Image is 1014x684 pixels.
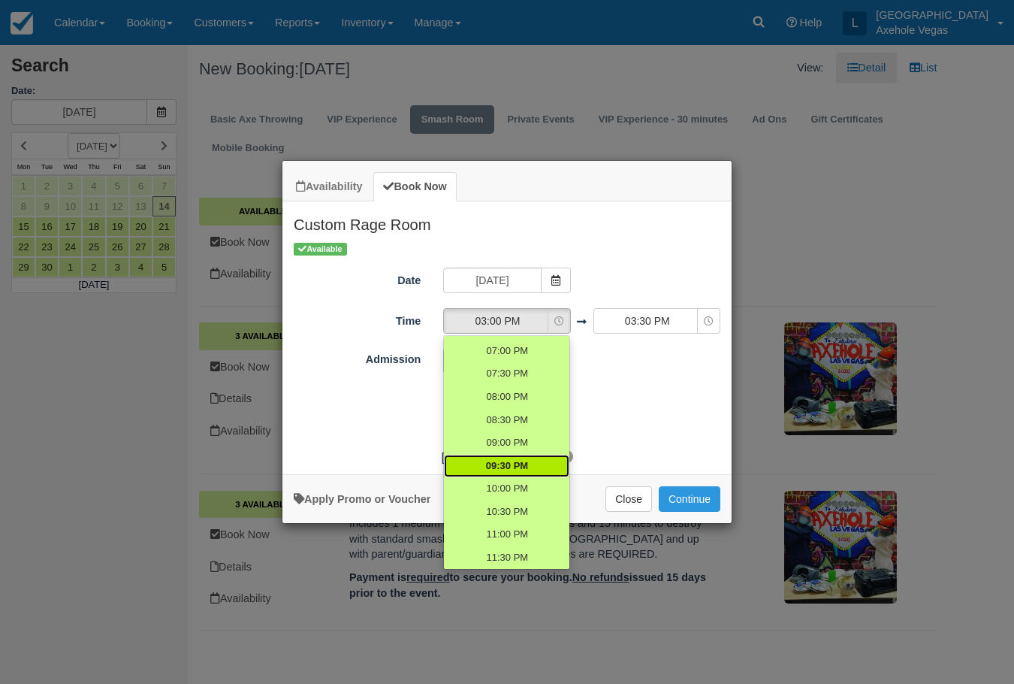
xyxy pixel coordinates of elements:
[487,367,529,381] span: 07:30 PM
[487,436,529,450] span: 09:00 PM
[659,486,720,512] button: Add to Booking
[487,390,529,404] span: 08:00 PM
[487,482,529,496] span: 10:00 PM
[282,448,732,467] div: [DATE]:
[373,172,456,201] a: Book Now
[294,493,430,505] a: Apply Voucher
[486,459,528,474] span: 09:30 PM
[605,486,652,512] button: Close
[594,313,701,328] span: 03:30 PM
[487,551,529,565] span: 11:30 PM
[294,243,347,256] span: Available
[286,172,372,201] a: Availability
[487,505,529,519] span: 10:30 PM
[282,201,732,241] h2: Custom Rage Room
[487,528,529,542] span: 11:00 PM
[487,413,529,428] span: 08:30 PM
[282,347,432,368] label: Admission
[444,313,551,328] span: 03:00 PM
[282,201,732,467] div: Item Modal
[487,344,529,359] span: 07:00 PM
[282,308,432,329] label: Time
[282,268,432,289] label: Date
